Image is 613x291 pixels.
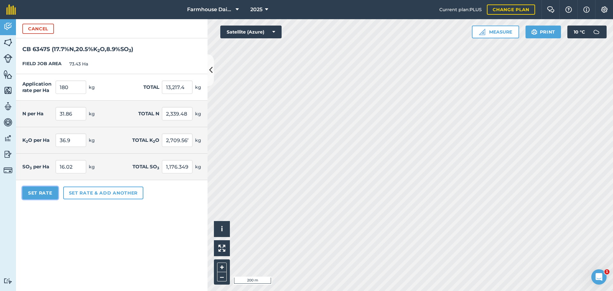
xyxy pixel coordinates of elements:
label: SO per Ha [22,164,53,170]
strong: ( 17.7 % N , 20.5 % K O , 8.9 % SO ) [52,46,133,53]
sub: 3 [129,48,131,53]
img: svg+xml;base64,PHN2ZyB4bWxucz0iaHR0cDovL3d3dy53My5vcmcvMjAwMC9zdmciIHdpZHRoPSIxOSIgaGVpZ2h0PSIyNC... [531,28,537,36]
img: svg+xml;base64,PHN2ZyB4bWxucz0iaHR0cDovL3d3dy53My5vcmcvMjAwMC9zdmciIHdpZHRoPSI1NiIgaGVpZ2h0PSI2MC... [4,38,12,47]
span: kg [89,163,95,170]
span: kg [195,84,201,91]
img: Ruler icon [479,29,485,35]
span: kg [89,137,95,144]
a: Change plan [487,4,535,15]
span: 1 [604,269,609,274]
button: i [214,221,230,237]
img: fieldmargin Logo [6,4,16,15]
span: kg [195,163,201,170]
sub: 3 [157,166,159,170]
button: Satellite (Azure) [220,26,282,38]
img: svg+xml;base64,PD94bWwgdmVyc2lvbj0iMS4wIiBlbmNvZGluZz0idXRmLTgiPz4KPCEtLSBHZW5lcmF0b3I6IEFkb2JlIE... [4,134,12,143]
sub: 3 [30,166,32,170]
label: Application rate per Ha [22,81,53,94]
span: 2025 [250,6,262,13]
button: Measure [472,26,519,38]
span: kg [195,137,201,144]
img: svg+xml;base64,PD94bWwgdmVyc2lvbj0iMS4wIiBlbmNvZGluZz0idXRmLTgiPz4KPCEtLSBHZW5lcmF0b3I6IEFkb2JlIE... [4,102,12,111]
img: A cog icon [601,6,608,13]
img: svg+xml;base64,PD94bWwgdmVyc2lvbj0iMS4wIiBlbmNvZGluZz0idXRmLTgiPz4KPCEtLSBHZW5lcmF0b3I6IEFkb2JlIE... [4,22,12,31]
button: 10 °C [567,26,607,38]
img: A question mark icon [565,6,572,13]
label: Total [143,83,159,91]
button: Set rate & add another [63,187,143,199]
label: Total SO [132,163,159,171]
img: svg+xml;base64,PHN2ZyB4bWxucz0iaHR0cDovL3d3dy53My5vcmcvMjAwMC9zdmciIHdpZHRoPSIxNyIgaGVpZ2h0PSIxNy... [583,6,590,13]
label: Total N [138,110,159,118]
button: Print [526,26,561,38]
span: 10 ° C [574,26,585,38]
sub: 2 [153,139,155,144]
img: svg+xml;base64,PD94bWwgdmVyc2lvbj0iMS4wIiBlbmNvZGluZz0idXRmLTgiPz4KPCEtLSBHZW5lcmF0b3I6IEFkb2JlIE... [4,149,12,159]
label: K O per Ha [22,137,53,143]
span: Farmhouse Dairy Co. [187,6,233,13]
label: Total K O [132,136,159,144]
button: – [217,272,227,281]
span: kg [89,84,95,91]
iframe: Intercom live chat [591,269,607,285]
img: svg+xml;base64,PD94bWwgdmVyc2lvbj0iMS4wIiBlbmNvZGluZz0idXRmLTgiPz4KPCEtLSBHZW5lcmF0b3I6IEFkb2JlIE... [4,54,12,63]
span: 73.43 Ha [69,60,88,67]
span: kg [89,110,95,117]
sub: 2 [26,139,28,144]
span: kg [195,110,201,117]
img: svg+xml;base64,PD94bWwgdmVyc2lvbj0iMS4wIiBlbmNvZGluZz0idXRmLTgiPz4KPCEtLSBHZW5lcmF0b3I6IEFkb2JlIE... [4,166,12,175]
img: svg+xml;base64,PD94bWwgdmVyc2lvbj0iMS4wIiBlbmNvZGluZz0idXRmLTgiPz4KPCEtLSBHZW5lcmF0b3I6IEFkb2JlIE... [4,278,12,284]
span: Current plan : PLUS [439,6,482,13]
img: Four arrows, one pointing top left, one top right, one bottom right and the last bottom left [218,245,225,252]
img: svg+xml;base64,PHN2ZyB4bWxucz0iaHR0cDovL3d3dy53My5vcmcvMjAwMC9zdmciIHdpZHRoPSI1NiIgaGVpZ2h0PSI2MC... [4,86,12,95]
sub: 2 [97,48,100,53]
label: FIELD JOB AREA [22,60,62,67]
label: N per Ha [22,111,53,117]
img: svg+xml;base64,PD94bWwgdmVyc2lvbj0iMS4wIiBlbmNvZGluZz0idXRmLTgiPz4KPCEtLSBHZW5lcmF0b3I6IEFkb2JlIE... [590,26,603,38]
img: svg+xml;base64,PD94bWwgdmVyc2lvbj0iMS4wIiBlbmNvZGluZz0idXRmLTgiPz4KPCEtLSBHZW5lcmF0b3I6IEFkb2JlIE... [4,118,12,127]
span: i [221,225,223,233]
button: + [217,263,227,272]
button: Set Rate [22,187,58,199]
h2: CB 63475 [16,38,208,54]
img: Two speech bubbles overlapping with the left bubble in the forefront [547,6,555,13]
button: Cancel [22,24,54,34]
img: svg+xml;base64,PHN2ZyB4bWxucz0iaHR0cDovL3d3dy53My5vcmcvMjAwMC9zdmciIHdpZHRoPSI1NiIgaGVpZ2h0PSI2MC... [4,70,12,79]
